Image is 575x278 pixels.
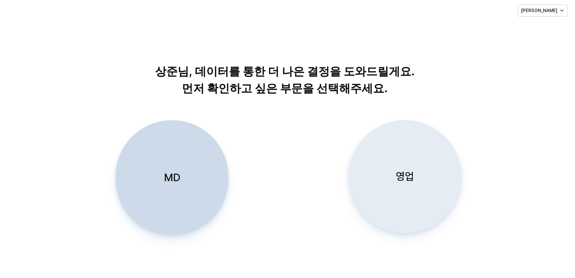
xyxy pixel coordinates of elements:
p: 상준님, 데이터를 통한 더 나은 결정을 도와드릴게요. 먼저 확인하고 싶은 부문을 선택해주세요. [93,63,477,97]
button: MD [115,120,228,235]
button: 영업 [348,120,461,233]
button: [PERSON_NAME] [518,5,567,17]
p: [PERSON_NAME] [521,8,557,14]
p: 영업 [396,170,414,183]
p: MD [164,171,180,185]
